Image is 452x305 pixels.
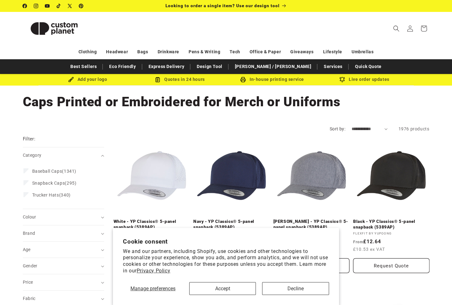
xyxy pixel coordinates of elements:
a: Lifestyle [323,46,342,57]
h2: Cookie consent [123,238,329,245]
img: In-house printing [240,77,246,82]
button: Decline [262,282,329,295]
a: Custom Planet [20,12,88,45]
a: Pens & Writing [189,46,220,57]
div: In-house printing service [226,76,318,83]
a: White - YP Classics® 5-panel snapback (5389AP) [114,219,190,230]
span: Category [23,153,42,158]
summary: Colour (0 selected) [23,209,104,225]
span: Manage preferences [130,286,175,292]
a: Best Sellers [67,61,100,72]
a: Giveaways [290,46,313,57]
img: Custom Planet [23,14,85,43]
summary: Brand (0 selected) [23,225,104,241]
span: (295) [32,180,77,186]
div: Live order updates [318,76,411,83]
span: Gender [23,263,38,268]
img: Order Updates Icon [155,77,160,82]
a: Clothing [79,46,97,57]
span: Age [23,247,31,252]
a: Office & Paper [250,46,281,57]
label: Sort by: [330,126,345,131]
p: We and our partners, including Shopify, use cookies and other technologies to personalize your ex... [123,248,329,274]
span: Colour [23,214,36,219]
a: Quick Quote [352,61,385,72]
a: Navy - YP Classics® 5-panel snapback (5389AP) [193,219,270,230]
a: Tech [230,46,240,57]
span: Snapback Caps [32,181,65,186]
span: Brand [23,231,35,236]
img: Brush Icon [68,77,74,82]
span: (340) [32,192,71,198]
a: Headwear [106,46,128,57]
a: Express Delivery [145,61,188,72]
div: Quotes in 24 hours [134,76,226,83]
h1: Caps Printed or Embroidered for Merch or Uniforms [23,93,429,110]
span: Trucker Hats [32,192,59,197]
summary: Search [389,22,403,35]
span: 1976 products [399,126,429,131]
summary: Category (0 selected) [23,147,104,163]
button: Request Quote [353,258,429,273]
img: Order updates [339,77,345,82]
a: Bags [137,46,148,57]
h2: Filter: [23,135,36,143]
a: Services [321,61,346,72]
span: (1341) [32,168,76,174]
div: Add your logo [42,76,134,83]
button: Manage preferences [123,282,183,295]
a: Black - YP Classics® 5-panel snapback (5389AP) [353,219,429,230]
a: [PERSON_NAME] - YP Classics® 5-panel snapback (5389AP) [273,219,350,230]
span: Looking to order a single item? Use our design tool [165,3,280,8]
summary: Age (0 selected) [23,242,104,258]
span: Price [23,280,33,285]
summary: Gender (0 selected) [23,258,104,274]
a: Drinkware [158,46,179,57]
a: Umbrellas [352,46,373,57]
a: [PERSON_NAME] / [PERSON_NAME] [232,61,314,72]
a: Privacy Policy [137,268,170,274]
button: Accept [189,282,256,295]
span: Baseball Caps [32,169,62,174]
summary: Price [23,274,104,290]
span: Fabric [23,296,36,301]
a: Design Tool [194,61,226,72]
a: Eco Friendly [106,61,139,72]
